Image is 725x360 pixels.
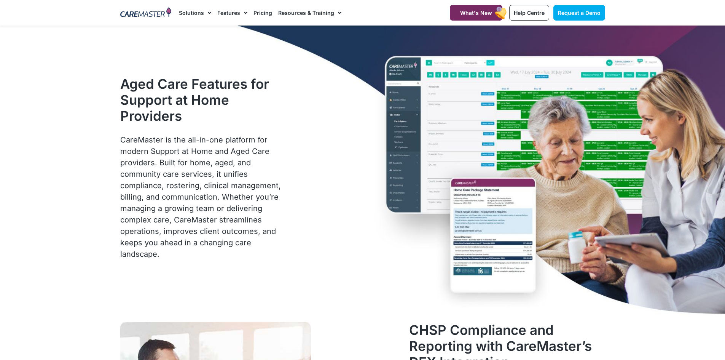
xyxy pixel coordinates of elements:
[514,10,545,16] span: Help Centre
[450,5,502,21] a: What's New
[460,10,492,16] span: What's New
[509,5,549,21] a: Help Centre
[558,10,601,16] span: Request a Demo
[120,134,285,260] p: CareMaster is the all-in-one platform for modern Support at Home and Aged Care providers. Built f...
[120,7,172,19] img: CareMaster Logo
[120,76,285,124] h1: Aged Care Features for Support at Home Providers
[553,5,605,21] a: Request a Demo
